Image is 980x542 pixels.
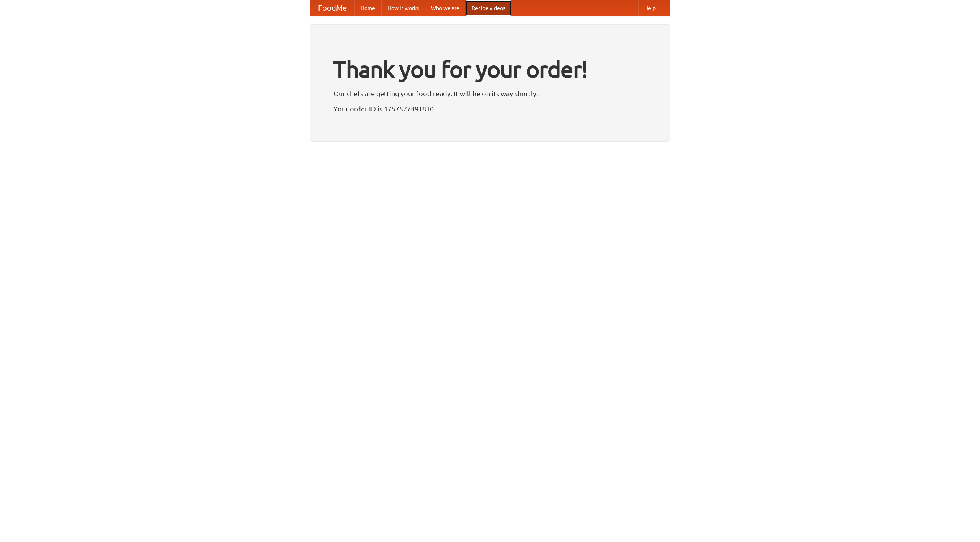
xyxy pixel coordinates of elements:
p: Our chefs are getting your food ready. It will be on its way shortly. [333,88,647,99]
a: Recipe videos [465,0,511,16]
a: FoodMe [310,0,354,16]
a: Who we are [425,0,465,16]
a: How it works [381,0,425,16]
p: Your order ID is 1757577491810. [333,103,647,115]
a: Help [638,0,662,16]
a: Home [354,0,381,16]
h1: Thank you for your order! [333,51,647,88]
